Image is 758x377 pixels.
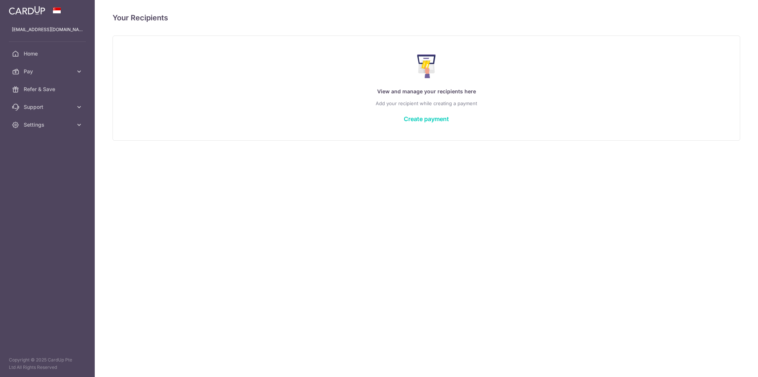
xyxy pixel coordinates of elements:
[9,6,45,15] img: CardUp
[417,54,436,78] img: Make Payment
[24,68,73,75] span: Pay
[24,103,73,111] span: Support
[128,99,725,108] p: Add your recipient while creating a payment
[12,26,83,33] p: [EMAIL_ADDRESS][DOMAIN_NAME]
[128,87,725,96] p: View and manage your recipients here
[404,115,449,123] a: Create payment
[24,121,73,129] span: Settings
[24,50,73,57] span: Home
[711,355,751,373] iframe: Opens a widget where you can find more information
[24,86,73,93] span: Refer & Save
[113,12,740,24] h4: Your Recipients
